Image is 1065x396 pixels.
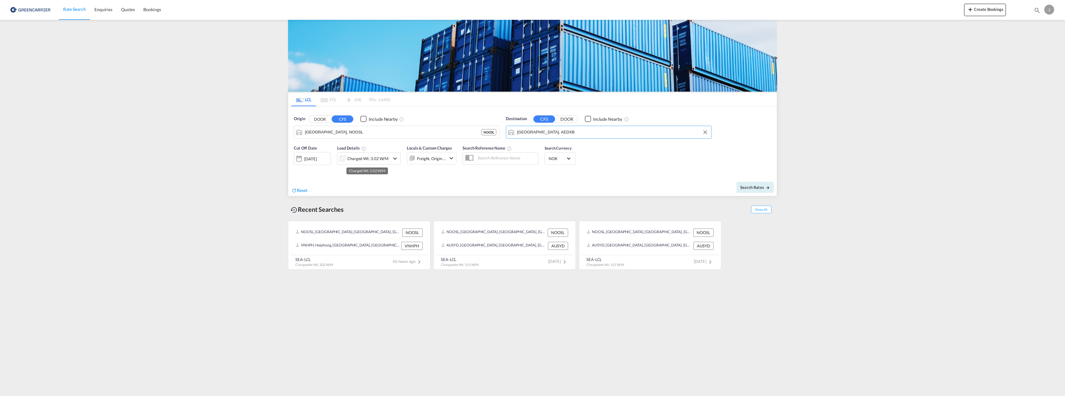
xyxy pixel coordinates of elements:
[63,7,86,12] span: Rate Search
[766,185,770,190] md-icon: icon-arrow-right
[706,258,714,266] md-icon: icon-chevron-right
[337,152,401,165] div: Charged Wt: 3.02 W/Micon-chevron-down
[290,206,298,214] md-icon: icon-backup-restore
[506,126,711,138] md-input-container: Dubai, AEDXB
[585,116,622,122] md-checkbox: Checkbox No Ink
[143,7,161,12] span: Bookings
[393,259,423,264] span: 46 hours ago
[294,126,499,138] md-input-container: Oslo, NOOSL
[288,107,777,196] div: Origin DOOR CFS Checkbox No InkUnchecked: Ignores neighbouring ports when fetching rates.Checked ...
[296,242,400,250] div: VNHPH, Haiphong, Viet Nam, South East Asia, Asia Pacific
[548,228,568,237] div: NOOSL
[967,6,974,13] md-icon: icon-plus 400-fg
[587,228,692,237] div: NOOSL, Oslo, Norway, Northern Europe, Europe
[1034,7,1041,14] md-icon: icon-magnify
[297,188,307,193] span: Reset
[417,154,446,163] div: Freight Origin Destination
[548,154,572,163] md-select: Select Currency: kr NOKNorway Krone
[304,156,317,162] div: [DATE]
[506,116,527,122] span: Destination
[579,221,721,270] recent-search-card: NOOSL, [GEOGRAPHIC_DATA], [GEOGRAPHIC_DATA], [GEOGRAPHIC_DATA], [GEOGRAPHIC_DATA] NOOSLAUSYD, [GE...
[441,257,479,262] div: SEA-LCL
[740,185,770,190] span: Search Rates
[415,258,423,266] md-icon: icon-chevron-right
[288,202,346,216] div: Recent Searches
[533,115,555,123] button: CFS
[401,242,423,250] div: VNHPH
[549,156,566,161] span: NOK
[407,152,456,164] div: Freight Origin Destinationicon-chevron-down
[463,146,512,150] span: Search Reference Name
[624,117,629,122] md-icon: Unchecked: Ignores neighbouring ports when fetching rates.Checked : Includes neighbouring ports w...
[291,188,297,193] md-icon: icon-refresh
[291,93,390,106] md-pagination-wrapper: Use the left and right arrow keys to navigate between tabs
[399,117,404,122] md-icon: Unchecked: Ignores neighbouring ports when fetching rates.Checked : Includes neighbouring ports w...
[347,154,389,163] div: Charged Wt: 3.02 W/M
[361,146,366,151] md-icon: Chargeable Weight
[294,152,331,165] div: [DATE]
[1044,5,1054,15] div: J
[441,242,546,250] div: AUSYD, Sydney, Australia, Oceania, Oceania
[737,182,774,193] button: Search Ratesicon-arrow-right
[295,257,333,262] div: SEA-LCL
[481,129,496,135] div: NOOSL
[391,155,399,162] md-icon: icon-chevron-down
[693,242,714,250] div: AUSYD
[309,115,331,123] button: DOOR
[291,93,316,106] md-tab-item: LCL
[332,115,353,123] button: CFS
[305,128,481,137] input: Search by Port
[402,228,423,237] div: NOOSL
[441,228,546,237] div: NOOSL, Oslo, Norway, Northern Europe, Europe
[296,228,401,237] div: NOOSL, Oslo, Norway, Northern Europe, Europe
[586,263,624,267] span: Chargeable Wt. 1.51 W/M
[561,258,568,266] md-icon: icon-chevron-right
[360,116,398,122] md-checkbox: Checkbox No Ink
[346,168,388,174] md-tooltip: Charged Wt: 3.02 W/M
[556,115,578,123] button: DOOR
[407,146,452,150] span: Locals & Custom Charges
[295,263,333,267] span: Chargeable Wt. 3.02 W/M
[294,146,317,150] span: Cut Off Date
[288,221,430,270] recent-search-card: NOOSL, [GEOGRAPHIC_DATA], [GEOGRAPHIC_DATA], [GEOGRAPHIC_DATA], [GEOGRAPHIC_DATA] NOOSLVNHPH, Hai...
[441,263,479,267] span: Chargeable Wt. 1.51 W/M
[1034,7,1041,16] div: icon-magnify
[294,164,298,173] md-datepicker: Select
[291,187,307,194] div: icon-refreshReset
[294,116,305,122] span: Origin
[288,20,777,92] img: GreenCarrierFCL_LCL.png
[9,3,51,17] img: e39c37208afe11efa9cb1d7a6ea7d6f5.png
[448,154,455,162] md-icon: icon-chevron-down
[751,206,772,213] span: Show All
[586,257,624,262] div: SEA-LCL
[548,259,568,264] span: [DATE]
[694,259,714,264] span: [DATE]
[964,4,1006,16] button: icon-plus 400-fgCreate Bookings
[337,146,366,150] span: Load Details
[94,7,112,12] span: Enquiries
[693,228,714,237] div: NOOSL
[474,153,538,163] input: Search Reference Name
[517,128,708,137] input: Search by Port
[121,7,135,12] span: Quotes
[587,242,692,250] div: AUSYD, Sydney, Australia, Oceania, Oceania
[545,146,572,150] span: Search Currency
[593,116,622,122] div: Include Nearby
[433,221,576,270] recent-search-card: NOOSL, [GEOGRAPHIC_DATA], [GEOGRAPHIC_DATA], [GEOGRAPHIC_DATA], [GEOGRAPHIC_DATA] NOOSLAUSYD, [GE...
[369,116,398,122] div: Include Nearby
[507,146,512,151] md-icon: Your search will be saved by the below given name
[701,128,710,137] button: Clear Input
[548,242,568,250] div: AUSYD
